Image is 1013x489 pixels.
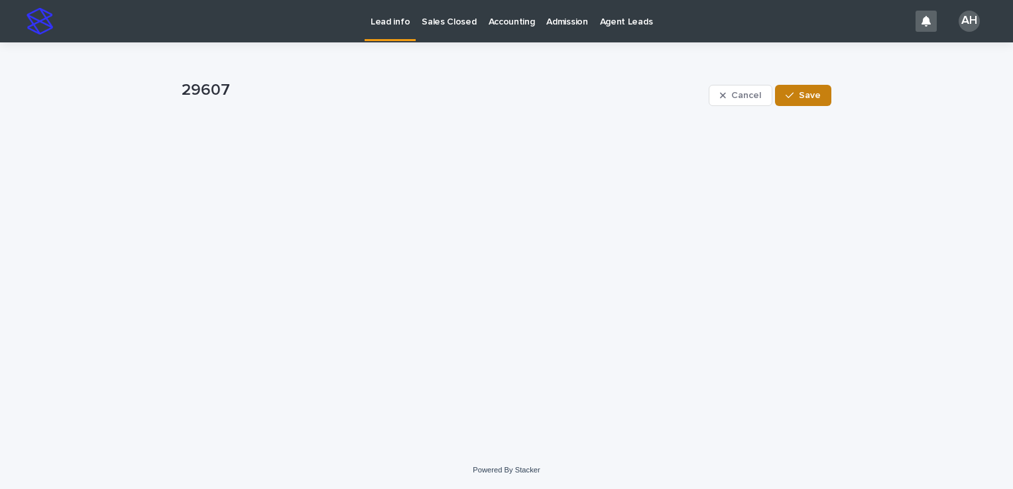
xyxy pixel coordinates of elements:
[799,91,821,100] span: Save
[709,85,772,106] button: Cancel
[775,85,831,106] button: Save
[182,81,703,100] p: 29607
[959,11,980,32] div: AH
[731,91,761,100] span: Cancel
[27,8,53,34] img: stacker-logo-s-only.png
[473,466,540,474] a: Powered By Stacker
